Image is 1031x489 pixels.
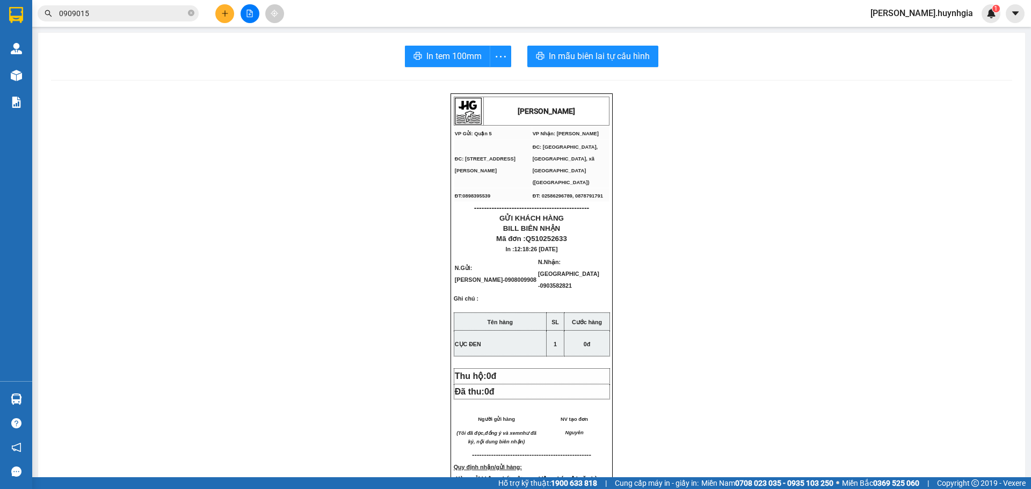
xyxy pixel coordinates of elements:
button: more [490,46,511,67]
span: ----------------------------------------------- [479,451,591,459]
span: Q510252633 [526,235,567,243]
em: (Tôi đã đọc,đồng ý và xem [456,430,520,436]
span: 0đ [484,387,495,396]
button: plus [215,4,234,23]
strong: 1900 633 818 [551,479,597,487]
span: ⚪️ [836,481,839,485]
span: Nguyên [565,430,583,435]
span: 0908009908 [505,276,536,283]
span: Hỗ trợ kỹ thuật: [498,477,597,489]
strong: 0708 023 035 - 0935 103 250 [735,479,833,487]
span: Miền Bắc [842,477,919,489]
strong: Quy định nhận/gửi hàng: [454,464,522,470]
span: BILL BIÊN NHẬN [503,224,561,232]
strong: Cước hàng [572,319,602,325]
span: In : [506,246,558,252]
span: 0đ [487,371,497,381]
span: Đã thu: [455,387,495,396]
span: 0903582821 [540,282,572,289]
input: Tìm tên, số ĐT hoặc mã đơn [59,8,186,19]
span: ĐC: [STREET_ADDRESS][PERSON_NAME] [455,156,515,173]
span: N.Nhận: [538,259,599,289]
span: more [490,50,511,63]
span: close-circle [188,10,194,16]
span: Ghi chú : [454,295,478,310]
button: aim [265,4,284,23]
span: | [605,477,607,489]
span: caret-down [1011,9,1020,18]
span: --- [472,451,479,459]
span: 1 [554,341,557,347]
span: search [45,10,52,17]
img: logo-vxr [9,7,23,23]
span: printer [413,52,422,62]
span: ĐC: [GEOGRAPHIC_DATA], [GEOGRAPHIC_DATA], xã [GEOGRAPHIC_DATA] ([GEOGRAPHIC_DATA]) [533,144,598,185]
em: như đã ký, nội dung biên nhận) [468,430,536,444]
sup: 1 [992,5,1000,12]
strong: SL [551,319,559,325]
span: In tem 100mm [426,49,482,63]
span: [GEOGRAPHIC_DATA] - [538,271,599,289]
span: Cung cấp máy in - giấy in: [615,477,699,489]
img: icon-new-feature [986,9,996,18]
button: printerIn tem 100mm [405,46,490,67]
span: | [927,477,929,489]
span: GỬI KHÁCH HÀNG [499,214,564,222]
span: ---------------------------------------------- [474,203,589,212]
img: warehouse-icon [11,393,22,405]
span: 0đ [584,341,590,347]
span: 1 [994,5,998,12]
span: plus [221,10,229,17]
button: caret-down [1006,4,1025,23]
span: [PERSON_NAME].huynhgia [862,6,982,20]
span: aim [271,10,278,17]
span: VP Gửi: Quận 5 [455,131,492,136]
span: Miền Nam [701,477,833,489]
span: copyright [971,479,979,487]
span: - [503,276,536,283]
span: file-add [246,10,253,17]
span: N.Gửi: [455,265,536,283]
span: Thu hộ: [455,371,501,381]
span: Người gửi hàng [478,417,515,422]
span: VP Nhận: [PERSON_NAME] [533,131,599,136]
span: 12:18:26 [DATE] [514,246,558,252]
span: message [11,466,21,477]
img: warehouse-icon [11,70,22,81]
span: question-circle [11,418,21,428]
span: Mã đơn : [496,235,567,243]
strong: Tên hàng [488,319,513,325]
img: solution-icon [11,97,22,108]
img: logo [455,98,482,125]
span: ĐT: 02586296789, 0878791791 [533,193,603,199]
button: printerIn mẫu biên lai tự cấu hình [527,46,658,67]
img: warehouse-icon [11,43,22,54]
span: notification [11,442,21,452]
span: ĐT:0898395539 [455,193,490,199]
span: NV tạo đơn [561,417,588,422]
span: [PERSON_NAME] [455,276,503,283]
span: close-circle [188,9,194,19]
strong: 0369 525 060 [873,479,919,487]
span: In mẫu biên lai tự cấu hình [549,49,650,63]
button: file-add [241,4,259,23]
strong: [PERSON_NAME] [518,107,575,115]
span: printer [536,52,544,62]
span: CỤC ĐEN [455,341,481,347]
